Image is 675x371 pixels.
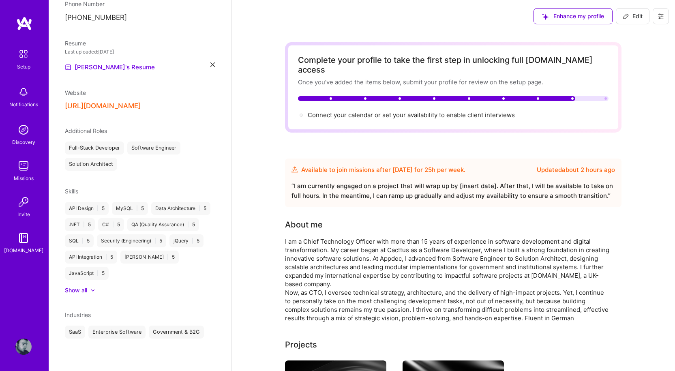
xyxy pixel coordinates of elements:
img: discovery [15,122,32,138]
img: setup [15,45,32,62]
a: User Avatar [13,339,34,355]
div: jQuery 5 [169,234,204,247]
div: [DOMAIN_NAME] [4,246,43,255]
div: JavaScript 5 [65,267,109,280]
div: Updated about 2 hours ago [537,165,615,175]
span: | [136,205,138,212]
span: Industries [65,311,91,318]
a: [PERSON_NAME]'s Resume [65,62,155,72]
div: Security (Engineering) 5 [97,234,166,247]
span: | [154,238,156,244]
div: .NET 5 [65,218,95,231]
span: Edit [623,12,643,20]
img: User Avatar [15,339,32,355]
div: Setup [17,62,30,71]
span: Phone Number [65,0,105,7]
img: Resume [65,64,71,71]
span: | [112,221,114,228]
span: | [192,238,193,244]
div: API Design 5 [65,202,109,215]
div: About me [285,219,323,231]
div: Enterprise Software [88,326,146,339]
div: QA (Quality Assurance) 5 [127,218,199,231]
i: icon Close [210,62,215,67]
div: Complete your profile to take the first step in unlocking full [DOMAIN_NAME] access [298,55,609,75]
div: “ I am currently engaged on a project that will wrap up by [insert date]. After that, I will be a... [291,181,615,201]
div: Available to join missions after [DATE] for h per week . [301,165,465,175]
div: I am a Chief Technology Officer with more than 15 years of experience in software development and... [285,237,609,322]
span: | [199,205,200,212]
div: Last uploaded: [DATE] [65,47,215,56]
span: | [167,254,169,260]
div: Tell us a little about yourself [285,219,323,231]
div: Show all [65,286,87,294]
div: Solution Architect [65,158,117,171]
span: | [105,254,107,260]
div: Invite [17,210,30,219]
div: SQL 5 [65,234,94,247]
img: guide book [15,230,32,246]
div: Notifications [9,100,38,109]
span: Resume [65,40,86,47]
div: Data Architecture 5 [151,202,210,215]
div: Software Engineer [127,142,180,154]
p: [PHONE_NUMBER] [65,13,215,23]
div: API Integration 5 [65,251,117,264]
span: Website [65,89,86,96]
img: teamwork [15,158,32,174]
span: Additional Roles [65,127,107,134]
div: C# 5 [98,218,124,231]
img: logo [16,16,32,31]
div: MySQL 5 [112,202,148,215]
div: Discovery [12,138,35,146]
span: 25 [424,166,432,174]
img: bell [15,84,32,100]
div: Projects [285,339,317,351]
span: | [97,270,99,277]
div: Once you’ve added the items below, submit your profile for review on the setup page. [298,78,609,86]
img: Availability [291,166,298,173]
button: [URL][DOMAIN_NAME] [65,102,141,110]
span: | [82,238,84,244]
span: | [187,221,189,228]
div: [PERSON_NAME] 5 [120,251,179,264]
div: Government & B2G [149,326,204,339]
div: Missions [14,174,34,182]
button: Edit [616,8,649,24]
span: Skills [65,188,78,195]
div: SaaS [65,326,85,339]
span: | [83,221,85,228]
div: Full-Stack Developer [65,142,124,154]
img: Invite [15,194,32,210]
span: Connect your calendar or set your availability to enable client interviews [308,111,515,119]
span: | [97,205,99,212]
